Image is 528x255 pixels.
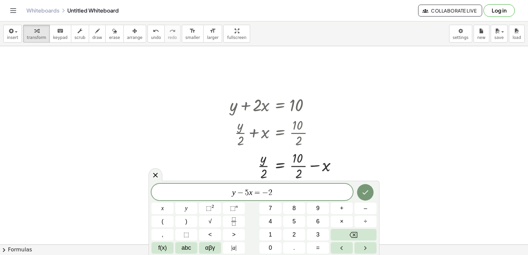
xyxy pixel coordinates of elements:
i: format_size [210,27,216,35]
var: x [249,188,252,197]
button: Toggle navigation [8,5,18,16]
span: transform [27,35,46,40]
button: settings [449,25,472,43]
button: Backspace [331,229,377,240]
span: fullscreen [227,35,246,40]
span: 2 [292,230,296,239]
button: 7 [259,203,281,214]
button: ) [175,216,197,227]
span: − [262,189,268,197]
span: 5 [292,217,296,226]
button: 6 [307,216,329,227]
button: 5 [283,216,305,227]
span: ÷ [364,217,367,226]
span: 8 [292,204,296,213]
button: draw [89,25,106,43]
span: abc [181,243,191,252]
span: erase [109,35,120,40]
span: draw [92,35,102,40]
button: Plus [331,203,353,214]
button: fullscreen [223,25,250,43]
button: undoundo [148,25,165,43]
button: Equals [307,242,329,254]
button: 1 [259,229,281,240]
button: Log in [483,4,515,17]
span: 6 [316,217,319,226]
span: scrub [75,35,85,40]
button: Absolute value [223,242,245,254]
button: scrub [71,25,89,43]
button: , [151,229,174,240]
button: format_sizesmaller [182,25,204,43]
span: arrange [127,35,143,40]
button: save [491,25,508,43]
span: insert [7,35,18,40]
button: ( [151,216,174,227]
span: × [340,217,344,226]
button: arrange [123,25,146,43]
span: load [512,35,521,40]
i: format_size [189,27,196,35]
button: Done [357,184,374,201]
button: Greater than [223,229,245,240]
span: < [208,230,212,239]
span: ) [185,217,187,226]
button: keyboardkeypad [49,25,71,43]
button: Squared [199,203,221,214]
button: 3 [307,229,329,240]
span: = [252,189,262,197]
span: new [477,35,485,40]
button: Less than [199,229,221,240]
button: insert [3,25,22,43]
button: Divide [354,216,377,227]
span: – [364,204,367,213]
span: − [236,189,245,197]
button: . [283,242,305,254]
i: keyboard [57,27,63,35]
span: ⬚ [183,230,189,239]
span: redo [168,35,177,40]
button: Right arrow [354,242,377,254]
button: Minus [354,203,377,214]
span: save [494,35,504,40]
span: larger [207,35,218,40]
span: 7 [269,204,272,213]
button: Fraction [223,216,245,227]
button: Superscript [223,203,245,214]
span: + [340,204,344,213]
sup: n [236,204,238,209]
span: ⬚ [206,205,212,211]
span: undo [151,35,161,40]
span: 1 [269,230,272,239]
span: smaller [185,35,200,40]
span: > [232,230,236,239]
i: undo [153,27,159,35]
button: Square root [199,216,221,227]
button: redoredo [164,25,181,43]
span: Collaborate Live [424,8,477,14]
span: 9 [316,204,319,213]
button: 8 [283,203,305,214]
button: Collaborate Live [418,5,482,16]
button: 0 [259,242,281,254]
button: Functions [151,242,174,254]
span: | [231,244,233,251]
span: ( [162,217,164,226]
span: 2 [268,189,272,197]
span: 4 [269,217,272,226]
span: keypad [53,35,68,40]
var: y [232,188,236,197]
button: new [474,25,489,43]
span: | [235,244,237,251]
button: 4 [259,216,281,227]
button: format_sizelarger [203,25,222,43]
span: 0 [269,243,272,252]
button: 9 [307,203,329,214]
span: y [185,204,188,213]
button: 2 [283,229,305,240]
button: Greek alphabet [199,242,221,254]
span: a [231,243,237,252]
span: 5 [245,189,249,197]
a: Whiteboards [26,7,59,14]
span: αβγ [205,243,215,252]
